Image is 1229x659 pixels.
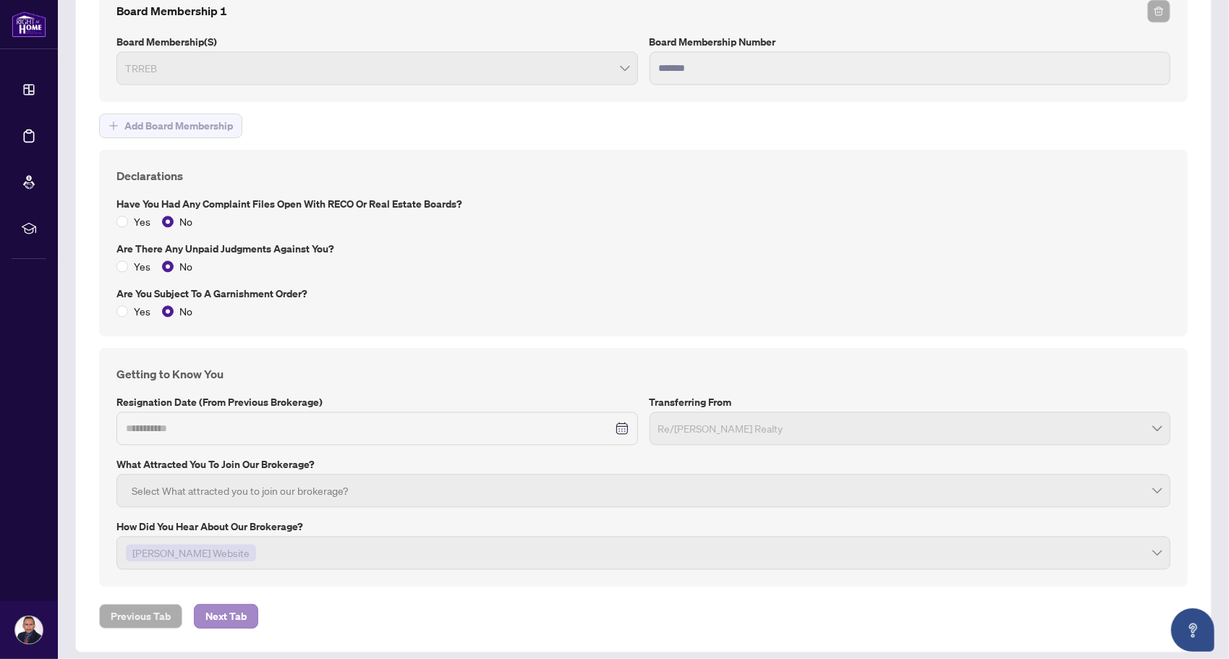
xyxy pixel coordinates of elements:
[128,303,156,319] span: Yes
[15,616,43,644] img: Profile Icon
[116,2,227,20] h4: Board Membership 1
[116,365,1170,383] h4: Getting to Know You
[125,54,629,82] span: TRREB
[174,213,198,229] span: No
[116,196,1170,212] label: Have you had any complaint files open with RECO or Real Estate Boards?
[99,604,182,629] button: Previous Tab
[174,303,198,319] span: No
[116,519,1170,535] label: How did you hear about our brokerage?
[116,167,1170,184] h4: Declarations
[116,241,1170,257] label: Are there any unpaid judgments against you?
[1171,608,1215,652] button: Open asap
[650,394,1171,410] label: Transferring From
[128,213,156,229] span: Yes
[194,604,258,629] button: Next Tab
[126,544,256,561] span: RAHR Website
[174,258,198,274] span: No
[205,605,247,628] span: Next Tab
[116,456,1170,472] label: What attracted you to join our brokerage?
[99,114,242,138] button: Add Board Membership
[132,545,250,561] span: [PERSON_NAME] Website
[116,394,638,410] label: Resignation Date (from previous brokerage)
[12,11,46,38] img: logo
[128,258,156,274] span: Yes
[116,286,1170,302] label: Are you subject to a Garnishment Order?
[116,34,638,50] label: Board Membership(s)
[658,414,1162,442] span: Re/Max West Realty
[650,34,1171,50] label: Board Membership Number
